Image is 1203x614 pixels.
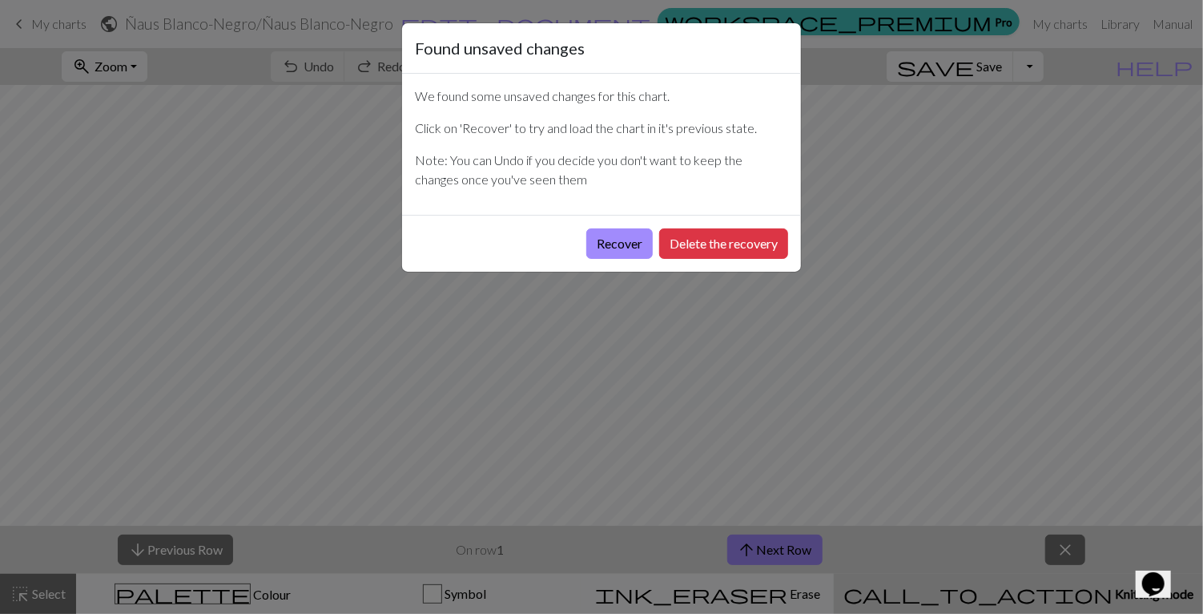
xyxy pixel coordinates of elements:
[415,36,585,60] h5: Found unsaved changes
[415,87,788,106] p: We found some unsaved changes for this chart.
[1136,550,1187,598] iframe: chat widget
[586,228,653,259] button: Recover
[659,228,788,259] button: Delete the recovery
[415,119,788,138] p: Click on 'Recover' to try and load the chart in it's previous state.
[415,151,788,189] p: Note: You can Undo if you decide you don't want to keep the changes once you've seen them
